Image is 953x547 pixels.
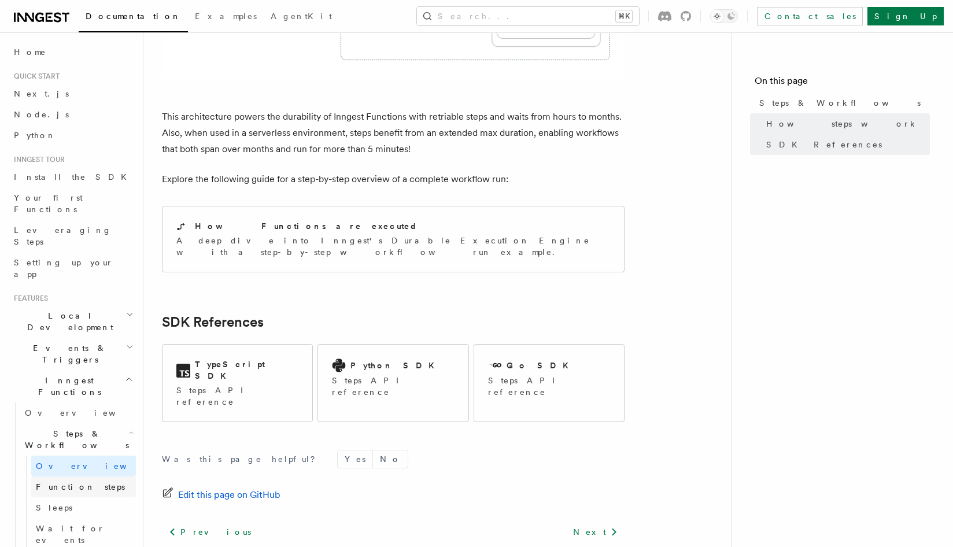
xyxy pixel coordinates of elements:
span: Quick start [9,72,60,81]
p: Steps API reference [488,375,610,398]
a: Examples [188,3,264,31]
span: Sleeps [36,503,72,512]
button: Steps & Workflows [20,423,136,456]
span: Steps & Workflows [759,97,921,109]
kbd: ⌘K [616,10,632,22]
span: Wait for events [36,524,105,545]
span: Examples [195,12,257,21]
a: Go SDKSteps API reference [474,344,625,422]
span: Leveraging Steps [14,226,112,246]
a: Node.js [9,104,136,125]
a: Function steps [31,476,136,497]
a: Overview [20,402,136,423]
button: Toggle dark mode [710,9,738,23]
p: Was this page helpful? [162,453,323,465]
p: Steps API reference [176,385,298,408]
span: Node.js [14,110,69,119]
p: A deep dive into Inngest's Durable Execution Engine with a step-by-step workflow run example. [176,235,610,258]
h2: Go SDK [507,360,575,371]
a: Previous [162,522,257,542]
a: Python SDKSteps API reference [317,344,468,422]
a: Sign Up [867,7,944,25]
span: Steps & Workflows [20,428,129,451]
a: Next [566,522,625,542]
span: Next.js [14,89,69,98]
span: Your first Functions [14,193,83,214]
a: Home [9,42,136,62]
a: Sleeps [31,497,136,518]
a: How Functions are executedA deep dive into Inngest's Durable Execution Engine with a step-by-step... [162,206,625,272]
span: Features [9,294,48,303]
span: Events & Triggers [9,342,126,365]
h2: Python SDK [350,360,441,371]
span: Overview [25,408,144,417]
span: Local Development [9,310,126,333]
a: Contact sales [757,7,863,25]
span: Setting up your app [14,258,113,279]
button: Yes [338,450,372,468]
a: Python [9,125,136,146]
span: Documentation [86,12,181,21]
span: Inngest tour [9,155,65,164]
span: Python [14,131,56,140]
p: This architecture powers the durability of Inngest Functions with retriable steps and waits from ... [162,109,625,157]
a: How steps work [762,113,930,134]
a: Install the SDK [9,167,136,187]
button: Events & Triggers [9,338,136,370]
button: Inngest Functions [9,370,136,402]
a: Steps & Workflows [755,93,930,113]
span: Home [14,46,46,58]
p: Steps API reference [332,375,454,398]
span: Edit this page on GitHub [178,487,280,503]
span: AgentKit [271,12,332,21]
a: Documentation [79,3,188,32]
span: Install the SDK [14,172,134,182]
h2: How Functions are executed [195,220,418,232]
span: Inngest Functions [9,375,125,398]
a: Your first Functions [9,187,136,220]
p: Explore the following guide for a step-by-step overview of a complete workflow run: [162,171,625,187]
span: Overview [36,461,155,471]
a: Leveraging Steps [9,220,136,252]
a: AgentKit [264,3,339,31]
a: SDK References [162,314,264,330]
a: Overview [31,456,136,476]
a: Next.js [9,83,136,104]
button: No [373,450,408,468]
a: SDK References [762,134,930,155]
span: Function steps [36,482,125,491]
span: How steps work [766,118,918,130]
button: Search...⌘K [417,7,639,25]
a: Edit this page on GitHub [162,487,280,503]
a: Setting up your app [9,252,136,284]
a: TypeScript SDKSteps API reference [162,344,313,422]
h2: TypeScript SDK [195,358,298,382]
span: SDK References [766,139,882,150]
button: Local Development [9,305,136,338]
h4: On this page [755,74,930,93]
